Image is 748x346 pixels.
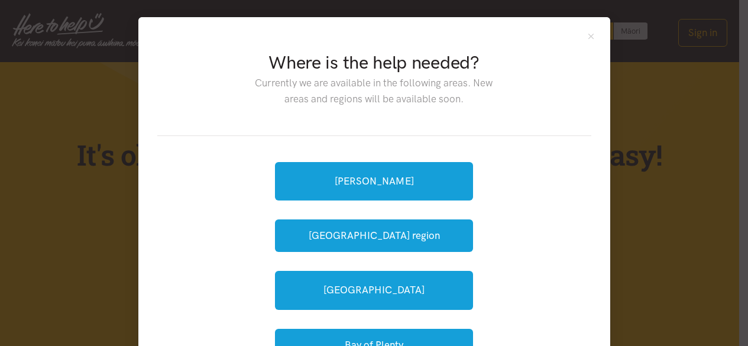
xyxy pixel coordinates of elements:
[275,219,473,252] button: [GEOGRAPHIC_DATA] region
[275,162,473,201] a: [PERSON_NAME]
[246,75,502,107] p: Currently we are available in the following areas. New areas and regions will be available soon.
[586,31,596,41] button: Close
[246,50,502,75] h2: Where is the help needed?
[275,271,473,309] a: [GEOGRAPHIC_DATA]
